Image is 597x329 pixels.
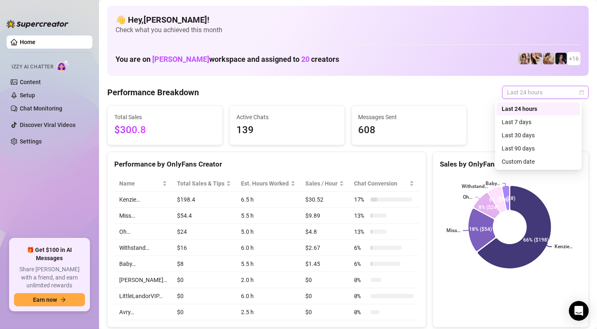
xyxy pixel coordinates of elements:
span: Active Chats [236,113,338,122]
th: Total Sales & Tips [172,176,236,192]
td: [PERSON_NAME]… [114,272,172,288]
div: Last 7 days [502,117,575,127]
span: arrow-right [60,297,66,303]
td: 6.0 h [236,288,300,304]
div: Last 24 hours [502,104,575,113]
td: $24 [172,224,236,240]
td: $0 [300,288,349,304]
span: 139 [236,122,338,138]
td: $1.45 [300,256,349,272]
span: Last 24 hours [507,86,584,99]
span: Messages Sent [359,113,460,122]
div: Open Intercom Messenger [569,301,589,321]
span: 20 [301,55,309,63]
span: 0 % [354,308,367,317]
a: Setup [20,92,35,99]
span: Total Sales & Tips [177,179,224,188]
td: $0 [172,288,236,304]
td: $0 [172,272,236,288]
td: $0 [300,272,349,288]
span: 13 % [354,227,367,236]
th: Name [114,176,172,192]
img: logo-BBDzfeDw.svg [7,20,68,28]
span: Check what you achieved this month [116,26,580,35]
td: Miss… [114,208,172,224]
td: $0 [300,304,349,320]
td: $198.4 [172,192,236,208]
a: Content [20,79,41,85]
td: 5.5 h [236,208,300,224]
span: [PERSON_NAME] [152,55,209,63]
div: Est. Hours Worked [241,179,289,188]
td: $9.89 [300,208,349,224]
div: Performance by OnlyFans Creator [114,159,419,170]
td: 6.0 h [236,240,300,256]
span: Chat Conversion [354,179,407,188]
span: Name [119,179,160,188]
text: Baby… [486,181,500,186]
img: AI Chatter [57,60,69,72]
span: 0 % [354,275,367,284]
td: $0 [172,304,236,320]
button: Earn nowarrow-right [14,293,85,306]
text: Oh… [462,194,472,200]
td: 5.5 h [236,256,300,272]
td: $54.4 [172,208,236,224]
text: Withstand… [462,183,488,189]
span: 17 % [354,195,367,204]
td: Baby… [114,256,172,272]
td: Withstand… [114,240,172,256]
div: Custom date [497,155,580,168]
h4: 👋 Hey, [PERSON_NAME] ! [116,14,580,26]
span: Total Sales [114,113,216,122]
a: Home [20,39,35,45]
h4: Performance Breakdown [107,87,199,98]
td: 2.5 h [236,304,300,320]
td: Oh… [114,224,172,240]
span: 🎁 Get $100 in AI Messages [14,246,85,262]
div: Last 30 days [497,129,580,142]
img: Avry (@avryjennerfree) [531,53,542,64]
text: Kenzie… [555,244,573,250]
a: Discover Viral Videos [20,122,76,128]
td: 2.0 h [236,272,300,288]
span: 6 % [354,243,367,252]
span: Share [PERSON_NAME] with a friend, and earn unlimited rewards [14,266,85,290]
td: $16 [172,240,236,256]
div: Custom date [502,157,575,166]
td: 5.0 h [236,224,300,240]
a: Settings [20,138,42,145]
div: Last 90 days [502,144,575,153]
span: Izzy AI Chatter [12,63,53,71]
div: Last 90 days [497,142,580,155]
td: $30.52 [300,192,349,208]
td: LittleLandorVIP… [114,288,172,304]
span: 0 % [354,291,367,301]
td: $8 [172,256,236,272]
div: Last 24 hours [497,102,580,115]
a: Chat Monitoring [20,105,62,112]
td: 6.5 h [236,192,300,208]
span: 608 [359,122,460,138]
div: Sales by OnlyFans Creator [440,159,582,170]
span: 13 % [354,211,367,220]
th: Sales / Hour [300,176,349,192]
span: $300.8 [114,122,216,138]
td: Kenzie… [114,192,172,208]
td: $4.8 [300,224,349,240]
td: Avry… [114,304,172,320]
span: Sales / Hour [305,179,337,188]
img: Baby (@babyyyybellaa) [555,53,567,64]
img: Avry (@avryjennervip) [518,53,530,64]
div: Last 30 days [502,131,575,140]
h1: You are on workspace and assigned to creators [116,55,339,64]
span: calendar [579,90,584,95]
text: Miss… [446,228,460,234]
span: 6 % [354,259,367,268]
span: + 16 [569,54,579,63]
th: Chat Conversion [349,176,419,192]
span: Earn now [33,296,57,303]
img: Kayla (@kaylathaylababy) [543,53,555,64]
td: $2.67 [300,240,349,256]
div: Last 7 days [497,115,580,129]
